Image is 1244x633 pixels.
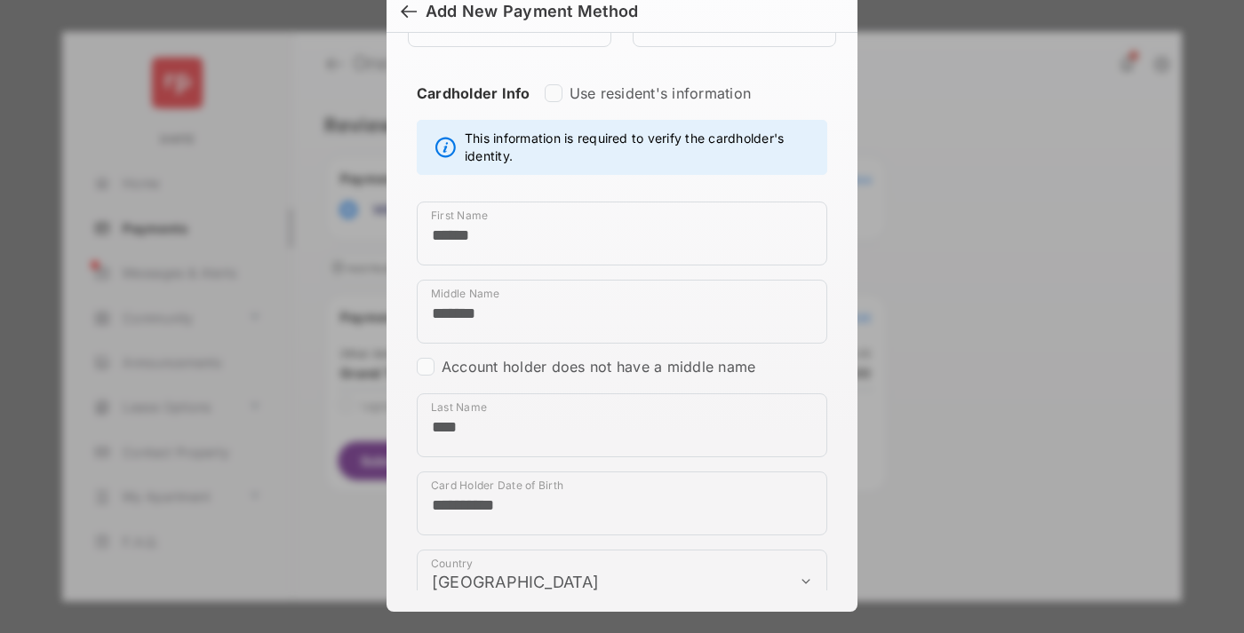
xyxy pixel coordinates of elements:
[465,130,817,165] span: This information is required to verify the cardholder's identity.
[570,84,751,102] label: Use resident's information
[442,358,755,376] label: Account holder does not have a middle name
[417,84,530,134] strong: Cardholder Info
[426,2,638,21] div: Add New Payment Method
[417,550,827,613] div: payment_method_screening[postal_addresses][country]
